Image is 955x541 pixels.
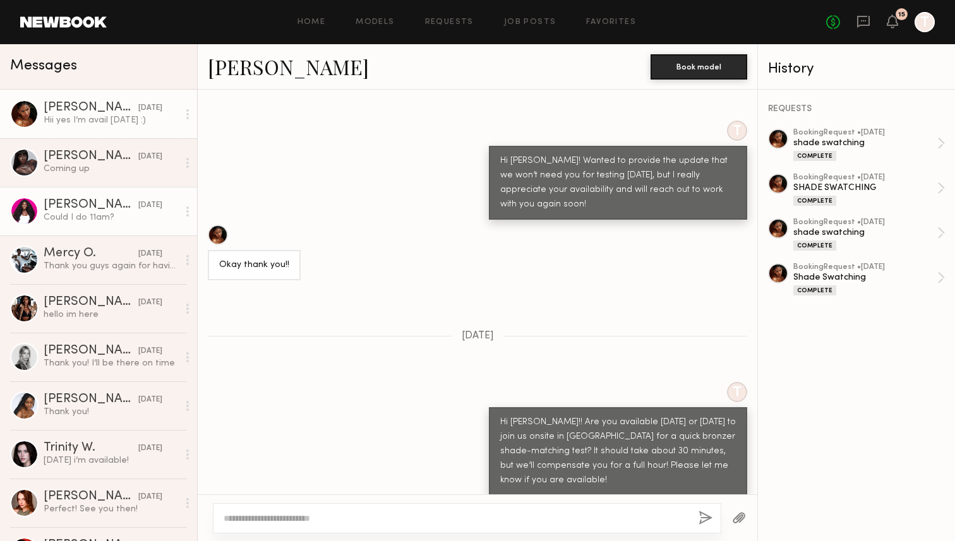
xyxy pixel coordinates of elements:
div: [PERSON_NAME] [44,199,138,211]
a: Favorites [586,18,636,27]
a: Book model [651,61,747,71]
div: [DATE] [138,491,162,503]
button: Book model [651,54,747,80]
div: shade swatching [793,137,937,149]
div: Thank you! I’ll be there on time [44,357,178,369]
div: booking Request • [DATE] [793,263,937,271]
a: bookingRequest •[DATE]SHADE SWATCHINGComplete [793,174,945,206]
div: booking Request • [DATE] [793,218,937,227]
div: Complete [793,285,836,295]
a: Home [297,18,326,27]
a: Job Posts [504,18,556,27]
div: Thank you guys again for having me. 😊🙏🏿 [44,260,178,272]
div: History [768,62,945,76]
div: [DATE] [138,151,162,163]
div: [PERSON_NAME] [44,490,138,503]
a: Models [356,18,394,27]
a: bookingRequest •[DATE]shade swatchingComplete [793,218,945,251]
div: Shade Swatching [793,271,937,283]
div: [DATE] [138,102,162,114]
div: Mercy O. [44,247,138,260]
div: Hi [PERSON_NAME]! Wanted to provide the update that we won’t need you for testing [DATE], but I r... [500,154,736,212]
div: SHADE SWATCHING [793,182,937,194]
div: [PERSON_NAME] [44,345,138,357]
div: [DATE] [138,443,162,455]
div: REQUESTS [768,105,945,114]
a: bookingRequest •[DATE]shade swatchingComplete [793,129,945,161]
div: [DATE] [138,199,162,211]
div: hello im here [44,309,178,321]
div: [DATE] [138,297,162,309]
div: Hi [PERSON_NAME]!! Are you available [DATE] or [DATE] to join us onsite in [GEOGRAPHIC_DATA] for ... [500,415,736,488]
div: Hii yes I’m avail [DATE] :) [44,114,178,126]
div: booking Request • [DATE] [793,174,937,182]
a: [PERSON_NAME] [208,53,369,80]
div: [DATE] [138,345,162,357]
div: [PERSON_NAME] [44,393,138,406]
div: [PERSON_NAME] [44,102,138,114]
div: Could I do 11am? [44,211,178,223]
div: Trinity W. [44,442,138,455]
div: Perfect! See you then! [44,503,178,515]
div: [PERSON_NAME] [44,296,138,309]
div: 15 [898,11,905,18]
span: Messages [10,59,77,73]
div: [DATE] [138,394,162,406]
div: booking Request • [DATE] [793,129,937,137]
div: [DATE] [138,248,162,260]
a: T [915,12,935,32]
div: Complete [793,151,836,161]
div: Okay thank you!! [219,258,289,273]
span: [DATE] [462,331,494,342]
div: [PERSON_NAME] [44,150,138,163]
div: Complete [793,196,836,206]
div: [DATE] i’m available! [44,455,178,467]
div: Complete [793,241,836,251]
a: Requests [425,18,474,27]
div: Coming up [44,163,178,175]
a: bookingRequest •[DATE]Shade SwatchingComplete [793,263,945,295]
div: shade swatching [793,227,937,239]
div: Thank you! [44,406,178,418]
